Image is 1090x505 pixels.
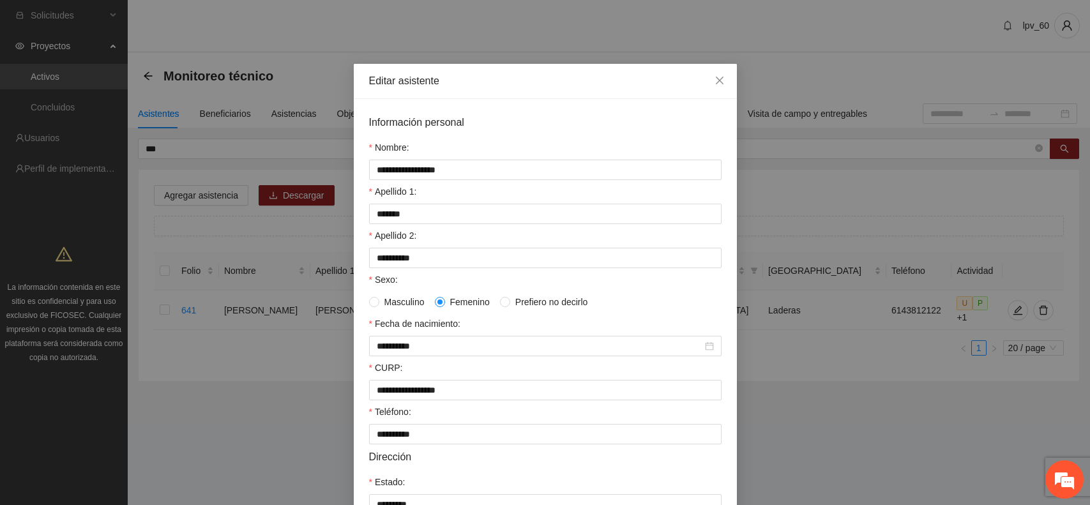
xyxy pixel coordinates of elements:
[377,339,702,353] input: Fecha de nacimiento:
[369,114,464,130] span: Información personal
[369,405,411,419] label: Teléfono:
[369,273,398,287] label: Sexo:
[369,317,460,331] label: Fecha de nacimiento:
[369,140,409,155] label: Nombre:
[369,160,722,180] input: Nombre:
[379,295,430,309] span: Masculino
[369,74,722,88] div: Editar asistente
[445,295,495,309] span: Femenino
[369,475,405,489] label: Estado:
[369,380,722,400] input: CURP:
[369,229,417,243] label: Apellido 2:
[369,185,417,199] label: Apellido 1:
[369,248,722,268] input: Apellido 2:
[369,361,403,375] label: CURP:
[369,449,412,465] span: Dirección
[702,64,737,98] button: Close
[510,295,593,309] span: Prefiero no decirlo
[369,424,722,444] input: Teléfono:
[715,75,725,86] span: close
[369,204,722,224] input: Apellido 1:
